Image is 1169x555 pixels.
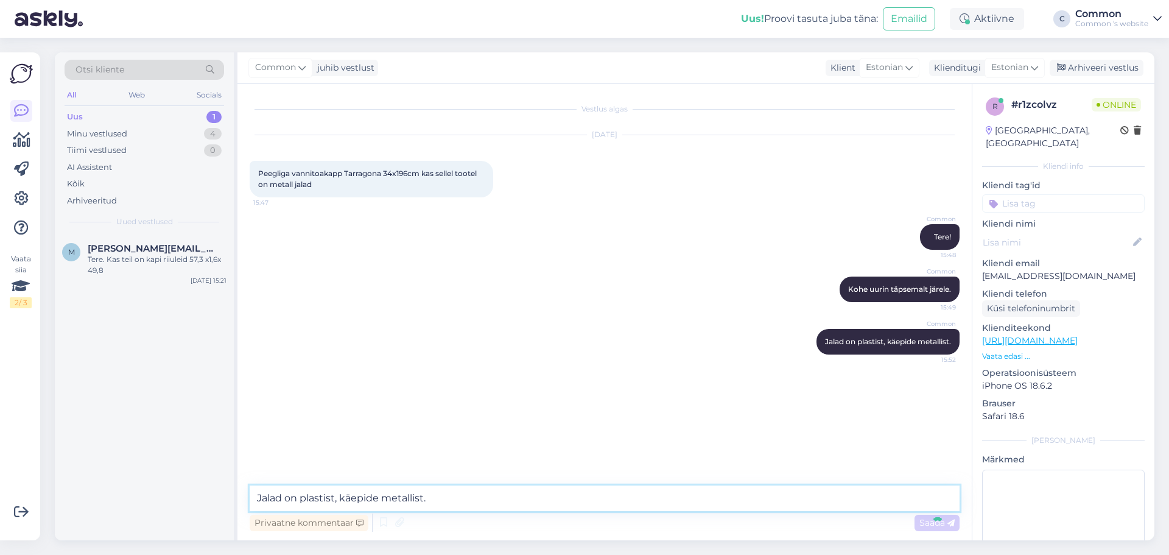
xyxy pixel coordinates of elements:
a: CommonCommon 's website [1075,9,1162,29]
p: [EMAIL_ADDRESS][DOMAIN_NAME] [982,270,1145,283]
span: Online [1092,98,1141,111]
span: 15:49 [910,303,956,312]
div: Minu vestlused [67,128,127,140]
div: Aktiivne [950,8,1024,30]
span: m [68,247,75,256]
div: Web [126,87,147,103]
p: Kliendi tag'id [982,179,1145,192]
div: C [1053,10,1070,27]
span: marianne.aasmae@gmail.com [88,243,214,254]
span: 15:48 [910,250,956,260]
div: Uus [67,111,83,123]
div: Tiimi vestlused [67,144,127,157]
p: Kliendi email [982,257,1145,270]
span: Peegliga vannitoakapp Tarragona 34x196cm kas sellel tootel on metall jalad [258,169,479,189]
div: Arhiveeri vestlus [1050,60,1143,76]
p: Kliendi nimi [982,217,1145,230]
b: Uus! [741,13,764,24]
div: Klienditugi [929,62,981,74]
div: Common [1075,9,1148,19]
div: Kõik [67,178,85,190]
div: Socials [194,87,224,103]
div: 0 [204,144,222,157]
div: AI Assistent [67,161,112,174]
p: iPhone OS 18.6.2 [982,380,1145,392]
span: Common [910,267,956,276]
span: Kohe uurin täpsemalt järele. [848,285,951,294]
div: [DATE] [250,129,960,140]
span: Common [910,214,956,224]
p: Operatsioonisüsteem [982,367,1145,380]
div: [GEOGRAPHIC_DATA], [GEOGRAPHIC_DATA] [986,124,1120,150]
div: [DATE] 15:21 [191,276,226,285]
div: Vaata siia [10,253,32,308]
button: Emailid [883,7,935,30]
p: Kliendi telefon [982,288,1145,300]
div: 4 [204,128,222,140]
div: juhib vestlust [312,62,374,74]
span: Tere! [934,232,951,241]
p: Klienditeekond [982,322,1145,334]
a: [URL][DOMAIN_NAME] [982,335,1078,346]
span: Otsi kliente [75,63,124,76]
div: # r1zcolvz [1011,97,1092,112]
div: Kliendi info [982,161,1145,172]
div: Proovi tasuta juba täna: [741,12,878,26]
div: 2 / 3 [10,297,32,308]
img: Askly Logo [10,62,33,85]
span: Common [255,61,296,74]
p: Safari 18.6 [982,410,1145,423]
input: Lisa tag [982,194,1145,213]
div: Common 's website [1075,19,1148,29]
span: 15:52 [910,355,956,364]
span: Jalad on plastist, käepide metallist. [825,337,951,346]
span: Estonian [991,61,1028,74]
div: [PERSON_NAME] [982,435,1145,446]
span: Uued vestlused [116,216,173,227]
div: Klient [826,62,855,74]
span: Estonian [866,61,903,74]
div: Tere. Kas teil on kapi riiuleid 57,3 x1,6x 49,8 [88,254,226,276]
div: Vestlus algas [250,104,960,115]
div: Küsi telefoninumbrit [982,300,1080,317]
input: Lisa nimi [983,236,1131,249]
div: All [65,87,79,103]
span: 15:47 [253,198,299,207]
div: 1 [206,111,222,123]
p: Brauser [982,397,1145,410]
div: Arhiveeritud [67,195,117,207]
p: Märkmed [982,453,1145,466]
span: Common [910,319,956,328]
span: r [992,102,998,111]
p: Vaata edasi ... [982,351,1145,362]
